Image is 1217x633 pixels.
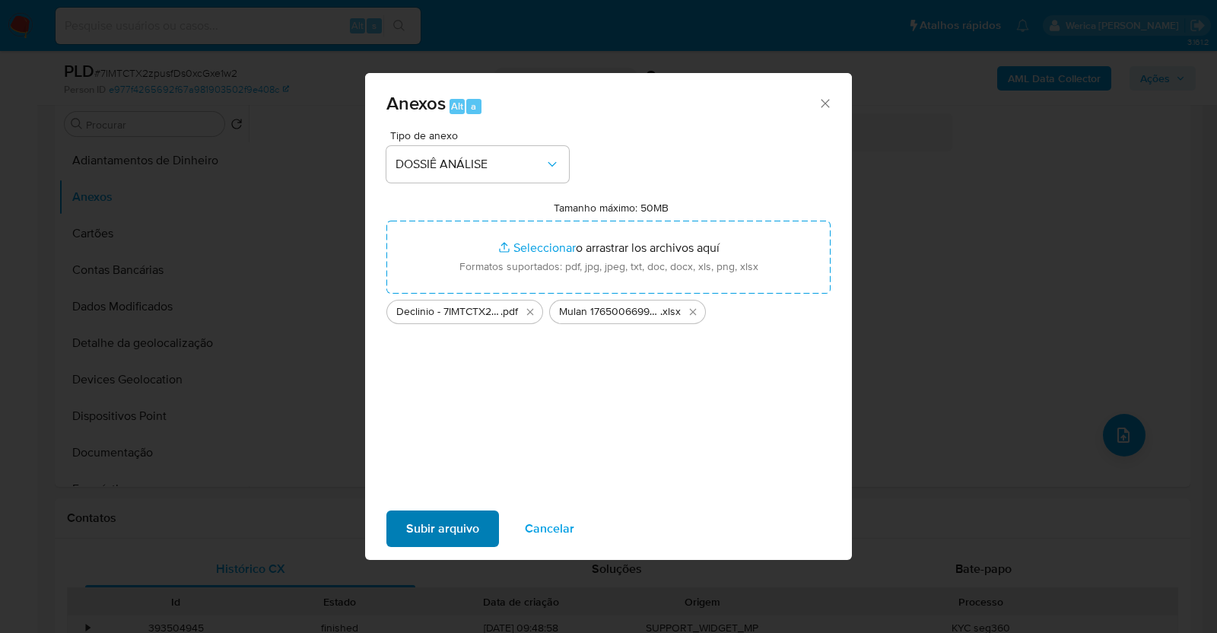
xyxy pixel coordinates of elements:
[471,99,476,113] span: a
[521,303,539,321] button: Eliminar Declinio - 7IMTCTX2zpusfDs0xcGxe1w2 - CNPJ 42842338000130 - BEAUTY CENTRO DE VISAGISMO E...
[406,512,479,546] span: Subir arquivo
[818,96,831,110] button: Cerrar
[386,294,831,324] ul: Archivos seleccionados
[386,511,499,547] button: Subir arquivo
[660,304,681,320] span: .xlsx
[500,304,518,320] span: .pdf
[505,511,594,547] button: Cancelar
[396,304,500,320] span: Declinio - 7IMTCTX2zpusfDs0xcGxe1w2 - CNPJ 42842338000130 - BEAUTY CENTRO DE VISAGISMO E ESTETICA...
[525,512,574,546] span: Cancelar
[684,303,702,321] button: Eliminar Mulan 1765006699_2025_09_26_13_07_31 (1).xlsx
[386,146,569,183] button: DOSSIÊ ANÁLISE
[396,157,545,172] span: DOSSIÊ ANÁLISE
[386,90,446,116] span: Anexos
[559,304,660,320] span: Mulan 1765006699_2025_09_26_13_07_31 (1)
[451,99,463,113] span: Alt
[390,130,573,141] span: Tipo de anexo
[554,201,669,215] label: Tamanho máximo: 50MB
